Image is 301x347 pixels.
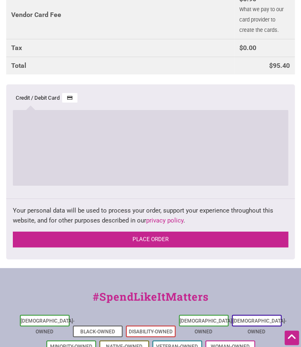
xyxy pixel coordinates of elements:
[284,330,299,345] div: Scroll Back to Top
[233,318,287,335] a: [DEMOGRAPHIC_DATA]-Owned
[269,62,290,69] bdi: 95.40
[6,39,234,57] th: Tax
[21,318,75,335] a: [DEMOGRAPHIC_DATA]-Owned
[269,62,273,69] span: $
[16,93,77,103] label: Credit / Debit Card
[180,318,234,335] a: [DEMOGRAPHIC_DATA]-Owned
[17,115,284,179] iframe: Secure payment input frame
[62,93,77,103] img: Credit / Debit Card
[239,44,256,52] bdi: 0.00
[146,217,183,224] a: privacy policy
[239,6,284,33] small: What we pay to our card provider to create the cards.
[129,329,173,335] a: Disability-Owned
[13,206,288,225] p: Your personal data will be used to process your order, support your experience throughout this we...
[239,44,243,52] span: $
[80,329,115,335] a: Black-Owned
[13,232,288,247] button: Place order
[6,57,234,74] th: Total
